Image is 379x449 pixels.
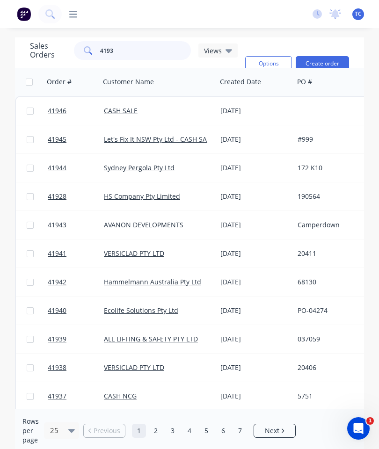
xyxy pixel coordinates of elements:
a: CASH NCG [104,391,137,400]
a: AVANON DEVELOPMENTS [104,220,183,229]
a: Let's Fix It NSW Pty Ltd - CASH SALE [104,135,214,144]
span: Next [265,426,279,435]
span: 41945 [48,135,66,144]
span: Views [204,46,222,56]
div: [DATE] [220,391,290,401]
div: [DATE] [220,277,290,287]
a: 41928 [48,182,104,210]
a: Next page [254,426,295,435]
div: PO # [297,77,312,87]
div: Customer Name [103,77,154,87]
div: Created Date [220,77,261,87]
a: Ecolife Solutions Pty Ltd [104,306,178,315]
a: Sydney Pergola Pty Ltd [104,163,175,172]
span: 41939 [48,334,66,344]
a: 41944 [48,154,104,182]
div: [DATE] [220,334,290,344]
a: 41942 [48,268,104,296]
span: 41946 [48,106,66,116]
a: VERSICLAD PTY LTD [104,249,164,258]
button: Options [245,56,292,71]
div: [DATE] [220,363,290,372]
a: Previous page [84,426,125,435]
div: [DATE] [220,306,290,315]
a: 41946 [48,97,104,125]
a: VERSICLAD PTY LTD [104,363,164,372]
span: TC [355,10,362,18]
div: Order # [47,77,72,87]
span: 41937 [48,391,66,401]
div: [DATE] [220,163,290,173]
a: Hammelmann Australia Pty Ltd [104,277,201,286]
span: 41938 [48,363,66,372]
a: 41940 [48,297,104,325]
a: Page 7 [233,424,247,438]
a: ALL LIFTING & SAFETY PTY LTD [104,334,198,343]
a: 41941 [48,239,104,268]
a: 41943 [48,211,104,239]
a: Page 1 is your current page [132,424,146,438]
span: Rows per page [22,417,40,445]
a: Page 6 [216,424,230,438]
a: CASH SALE [104,106,138,115]
a: Page 3 [166,424,180,438]
span: 41944 [48,163,66,173]
span: 41940 [48,306,66,315]
a: 41938 [48,354,104,382]
div: [DATE] [220,135,290,144]
a: Page 5 [199,424,213,438]
a: HS Company Pty Limited [104,192,180,201]
div: [DATE] [220,249,290,258]
span: Previous [94,426,120,435]
a: 41945 [48,125,104,153]
span: 41942 [48,277,66,287]
span: 41941 [48,249,66,258]
img: Factory [17,7,31,21]
button: Create order [296,56,349,71]
a: 41939 [48,325,104,353]
a: Page 2 [149,424,163,438]
div: [DATE] [220,192,290,201]
ul: Pagination [80,424,299,438]
div: [DATE] [220,220,290,230]
input: Search... [100,41,191,60]
span: 41943 [48,220,66,230]
h1: Sales Orders [30,42,66,59]
div: [DATE] [220,106,290,116]
span: 41928 [48,192,66,201]
span: 1 [366,417,374,425]
iframe: Intercom live chat [347,417,370,440]
a: 41937 [48,382,104,410]
a: Page 4 [182,424,197,438]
